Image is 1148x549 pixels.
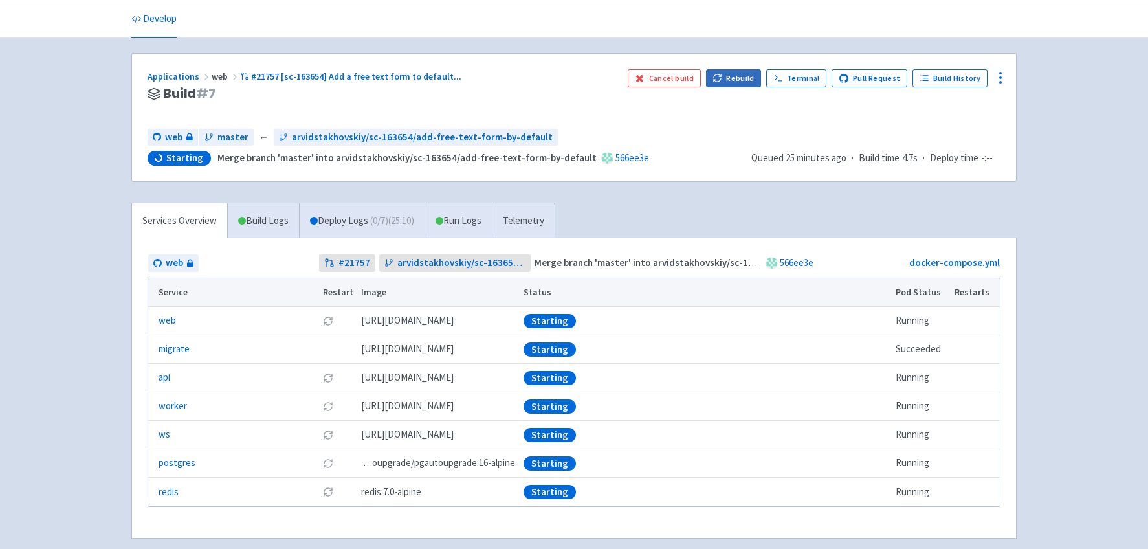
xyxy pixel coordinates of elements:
span: [DOMAIN_NAME][URL] [361,399,454,414]
span: Starting [166,151,203,164]
span: Queued [751,151,846,164]
strong: Merge branch 'master' into arvidstakhovskiy/sc-163654/add-free-text-form-by-default [217,151,597,164]
strong: # 21757 [338,256,370,271]
time: 25 minutes ago [786,151,846,164]
button: Restart pod [323,401,333,412]
span: -:-- [981,151,993,166]
button: Restart pod [323,487,333,497]
th: Image [357,278,520,307]
span: # 7 [196,84,216,102]
span: [DOMAIN_NAME][URL] [361,342,454,357]
a: ws [159,427,170,442]
span: web [212,71,240,82]
a: migrate [159,342,190,357]
a: #21757 [sc-163654] Add a free text form to default... [240,71,463,82]
a: Deploy Logs (0/7)(25:10) [299,203,425,239]
div: · · [751,151,1000,166]
a: Services Overview [132,203,227,239]
span: ( 0 / 7 ) (25:10) [370,214,414,229]
th: Pod Status [892,278,951,307]
span: Build time [859,151,900,166]
a: docker-compose.yml [909,256,1000,269]
a: Terminal [766,69,826,87]
span: [DOMAIN_NAME][URL] [361,427,454,442]
a: redis [159,485,179,500]
button: Restart pod [323,373,333,383]
a: worker [159,399,187,414]
span: web [165,130,182,145]
a: arvidstakhovskiy/sc-163654/add-free-text-form-by-default [379,254,531,272]
td: Running [892,421,951,449]
td: Running [892,392,951,421]
span: redis:7.0-alpine [361,485,421,500]
a: web [148,129,198,146]
button: Restart pod [323,458,333,469]
th: Status [520,278,892,307]
a: Applications [148,71,212,82]
span: 4.7s [902,151,918,166]
span: master [217,130,248,145]
a: Build History [912,69,988,87]
a: api [159,370,170,385]
td: Running [892,364,951,392]
span: Deploy time [930,151,978,166]
a: arvidstakhovskiy/sc-163654/add-free-text-form-by-default [274,129,558,146]
a: Telemetry [492,203,555,239]
span: web [166,256,183,271]
a: #21757 [319,254,375,272]
span: [DOMAIN_NAME][URL] [361,313,454,328]
strong: Merge branch 'master' into arvidstakhovskiy/sc-163654/add-free-text-form-by-default [535,256,914,269]
a: Pull Request [832,69,907,87]
span: arvidstakhovskiy/sc-163654/add-free-text-form-by-default [292,130,553,145]
a: 566ee3e [615,151,649,164]
span: #21757 [sc-163654] Add a free text form to default ... [251,71,461,82]
span: [DOMAIN_NAME][URL] [361,370,454,385]
button: Restart pod [323,430,333,440]
a: master [199,129,254,146]
a: web [159,313,176,328]
td: Running [892,449,951,478]
button: Restart pod [323,316,333,326]
td: Running [892,478,951,506]
td: Running [892,307,951,335]
a: Develop [131,1,177,38]
a: 566ee3e [780,256,813,269]
span: Build [163,86,216,101]
span: arvidstakhovskiy/sc-163654/add-free-text-form-by-default [397,256,526,271]
div: Starting [524,456,576,471]
div: Starting [524,371,576,385]
div: Starting [524,314,576,328]
a: web [148,254,199,272]
th: Restarts [951,278,1000,307]
div: Starting [524,342,576,357]
a: postgres [159,456,195,471]
span: ← [259,130,269,145]
button: Cancel build [628,69,701,87]
div: Starting [524,485,576,499]
div: Starting [524,399,576,414]
th: Restart [318,278,357,307]
button: Rebuild [706,69,762,87]
a: Run Logs [425,203,492,239]
td: Succeeded [892,335,951,364]
div: Starting [524,428,576,442]
span: pgautoupgrade/pgautoupgrade:16-alpine [361,456,515,471]
th: Service [148,278,318,307]
a: Build Logs [228,203,299,239]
